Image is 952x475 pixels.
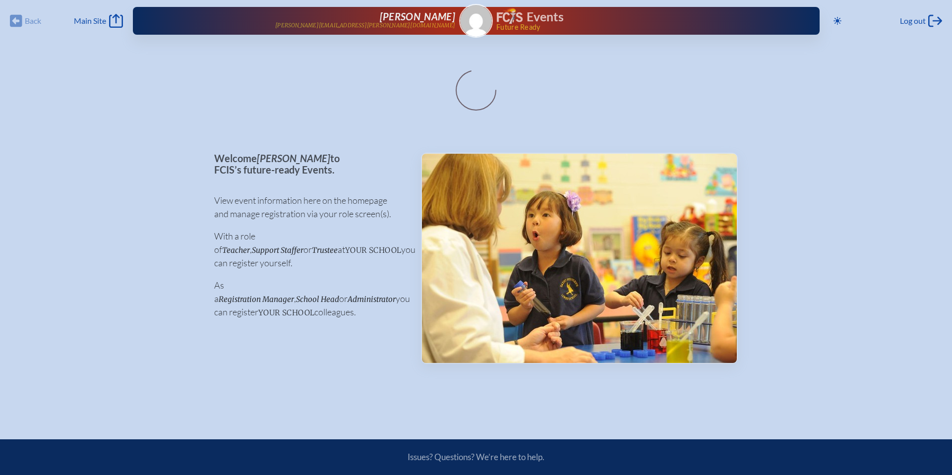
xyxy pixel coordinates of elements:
[301,452,651,462] p: Issues? Questions? We’re here to help.
[497,8,788,31] div: FCIS Events — Future ready
[74,14,122,28] a: Main Site
[496,24,788,31] span: Future Ready
[312,245,338,255] span: Trustee
[257,152,330,164] span: [PERSON_NAME]
[275,22,455,29] p: [PERSON_NAME][EMAIL_ADDRESS][PERSON_NAME][DOMAIN_NAME]
[422,154,737,363] img: Events
[348,295,396,304] span: Administrator
[222,245,250,255] span: Teacher
[214,153,405,175] p: Welcome to FCIS’s future-ready Events.
[165,11,456,31] a: [PERSON_NAME][PERSON_NAME][EMAIL_ADDRESS][PERSON_NAME][DOMAIN_NAME]
[252,245,303,255] span: Support Staffer
[258,308,314,317] span: your school
[214,194,405,221] p: View event information here on the homepage and manage registration via your role screen(s).
[296,295,339,304] span: School Head
[900,16,926,26] span: Log out
[214,279,405,319] p: As a , or you can register colleagues.
[345,245,401,255] span: your school
[214,230,405,270] p: With a role of , or at you can register yourself.
[219,295,294,304] span: Registration Manager
[380,10,455,22] span: [PERSON_NAME]
[460,5,492,37] img: Gravatar
[74,16,106,26] span: Main Site
[459,4,493,38] a: Gravatar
